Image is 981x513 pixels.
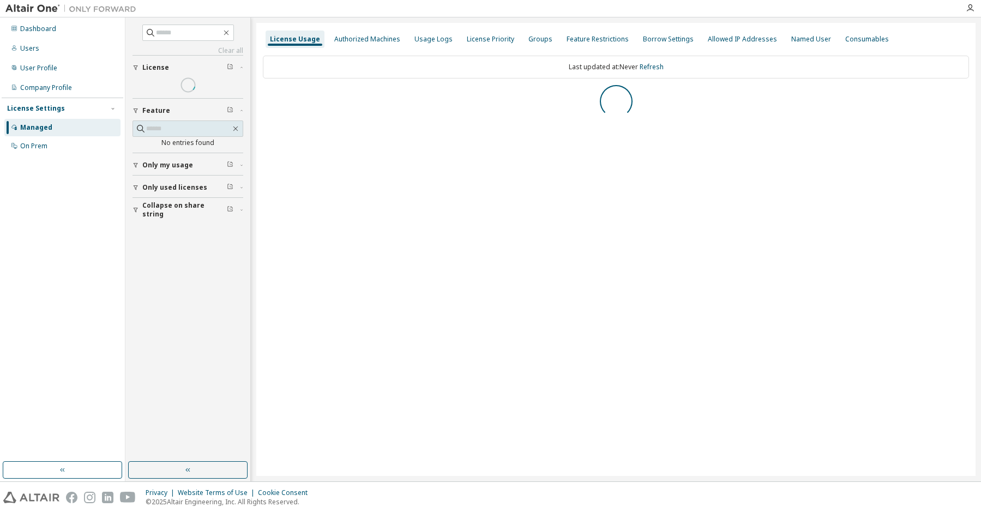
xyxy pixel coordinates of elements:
[708,35,777,44] div: Allowed IP Addresses
[227,106,233,115] span: Clear filter
[227,63,233,72] span: Clear filter
[227,206,233,214] span: Clear filter
[146,497,314,506] p: © 2025 Altair Engineering, Inc. All Rights Reserved.
[227,161,233,170] span: Clear filter
[467,35,514,44] div: License Priority
[133,99,243,123] button: Feature
[567,35,629,44] div: Feature Restrictions
[791,35,831,44] div: Named User
[845,35,889,44] div: Consumables
[263,56,969,79] div: Last updated at: Never
[20,64,57,73] div: User Profile
[414,35,453,44] div: Usage Logs
[142,201,227,219] span: Collapse on share string
[227,183,233,192] span: Clear filter
[146,488,178,497] div: Privacy
[3,492,59,503] img: altair_logo.svg
[84,492,95,503] img: instagram.svg
[142,106,170,115] span: Feature
[643,35,694,44] div: Borrow Settings
[133,56,243,80] button: License
[20,123,52,132] div: Managed
[142,63,169,72] span: License
[270,35,320,44] div: License Usage
[120,492,136,503] img: youtube.svg
[20,44,39,53] div: Users
[528,35,552,44] div: Groups
[5,3,142,14] img: Altair One
[133,198,243,222] button: Collapse on share string
[133,138,243,147] div: No entries found
[178,488,258,497] div: Website Terms of Use
[334,35,400,44] div: Authorized Machines
[640,62,664,71] a: Refresh
[20,142,47,150] div: On Prem
[66,492,77,503] img: facebook.svg
[20,25,56,33] div: Dashboard
[7,104,65,113] div: License Settings
[142,161,193,170] span: Only my usage
[142,183,207,192] span: Only used licenses
[258,488,314,497] div: Cookie Consent
[133,46,243,55] a: Clear all
[102,492,113,503] img: linkedin.svg
[20,83,72,92] div: Company Profile
[133,176,243,200] button: Only used licenses
[133,153,243,177] button: Only my usage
